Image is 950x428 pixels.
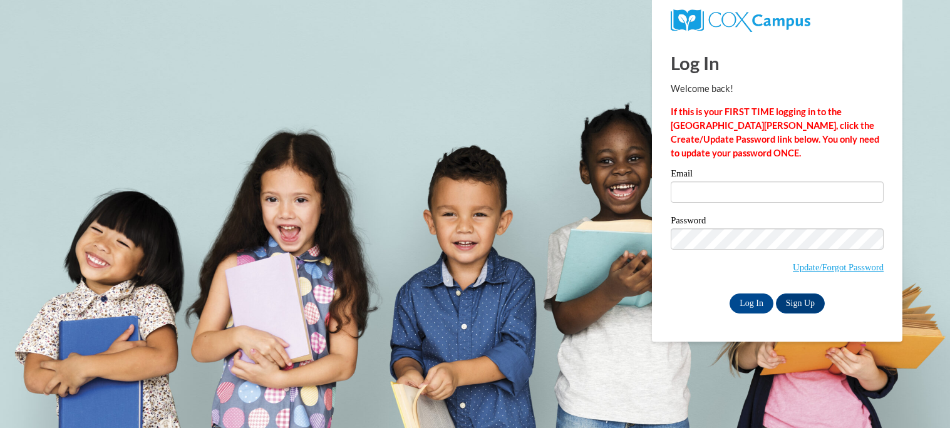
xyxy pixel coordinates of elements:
[671,9,810,32] img: COX Campus
[793,262,884,272] a: Update/Forgot Password
[671,216,884,228] label: Password
[730,293,773,313] input: Log In
[671,50,884,76] h1: Log In
[671,169,884,181] label: Email
[671,14,810,25] a: COX Campus
[671,106,879,158] strong: If this is your FIRST TIME logging in to the [GEOGRAPHIC_DATA][PERSON_NAME], click the Create/Upd...
[671,82,884,96] p: Welcome back!
[776,293,825,313] a: Sign Up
